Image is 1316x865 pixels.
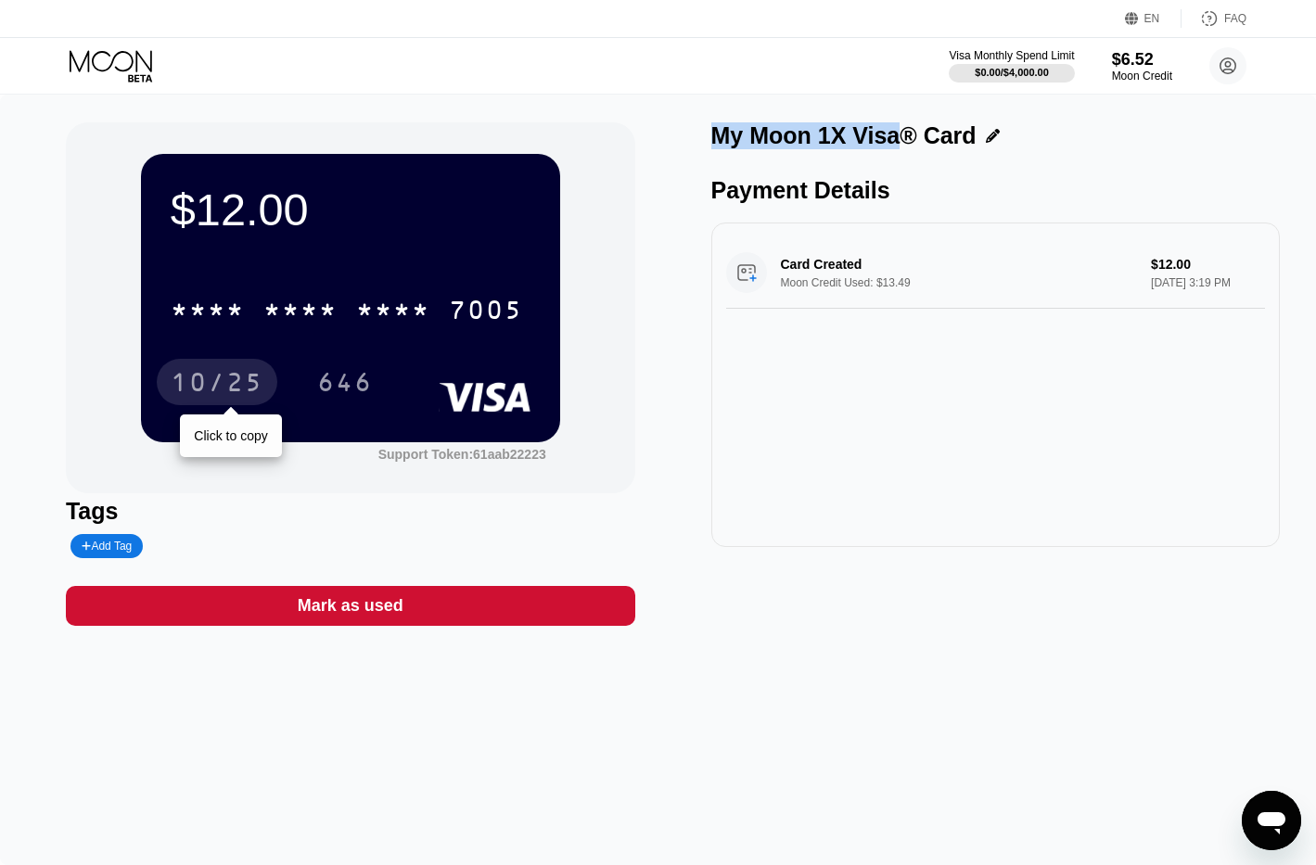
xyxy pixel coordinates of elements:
[949,49,1074,83] div: Visa Monthly Spend Limit$0.00/$4,000.00
[711,122,977,149] div: My Moon 1X Visa® Card
[1125,9,1182,28] div: EN
[1112,50,1172,83] div: $6.52Moon Credit
[194,428,267,443] div: Click to copy
[711,177,1281,204] div: Payment Details
[82,540,132,553] div: Add Tag
[449,298,523,327] div: 7005
[1112,70,1172,83] div: Moon Credit
[70,534,143,558] div: Add Tag
[317,370,373,400] div: 646
[975,67,1049,78] div: $0.00 / $4,000.00
[66,498,635,525] div: Tags
[1242,791,1301,850] iframe: Button to launch messaging window, conversation in progress
[378,447,546,462] div: Support Token: 61aab22223
[157,359,277,405] div: 10/25
[1112,50,1172,70] div: $6.52
[303,359,387,405] div: 646
[1224,12,1246,25] div: FAQ
[1182,9,1246,28] div: FAQ
[1144,12,1160,25] div: EN
[298,595,403,617] div: Mark as used
[171,184,530,235] div: $12.00
[949,49,1074,62] div: Visa Monthly Spend Limit
[66,586,635,626] div: Mark as used
[171,370,263,400] div: 10/25
[378,447,546,462] div: Support Token:61aab22223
